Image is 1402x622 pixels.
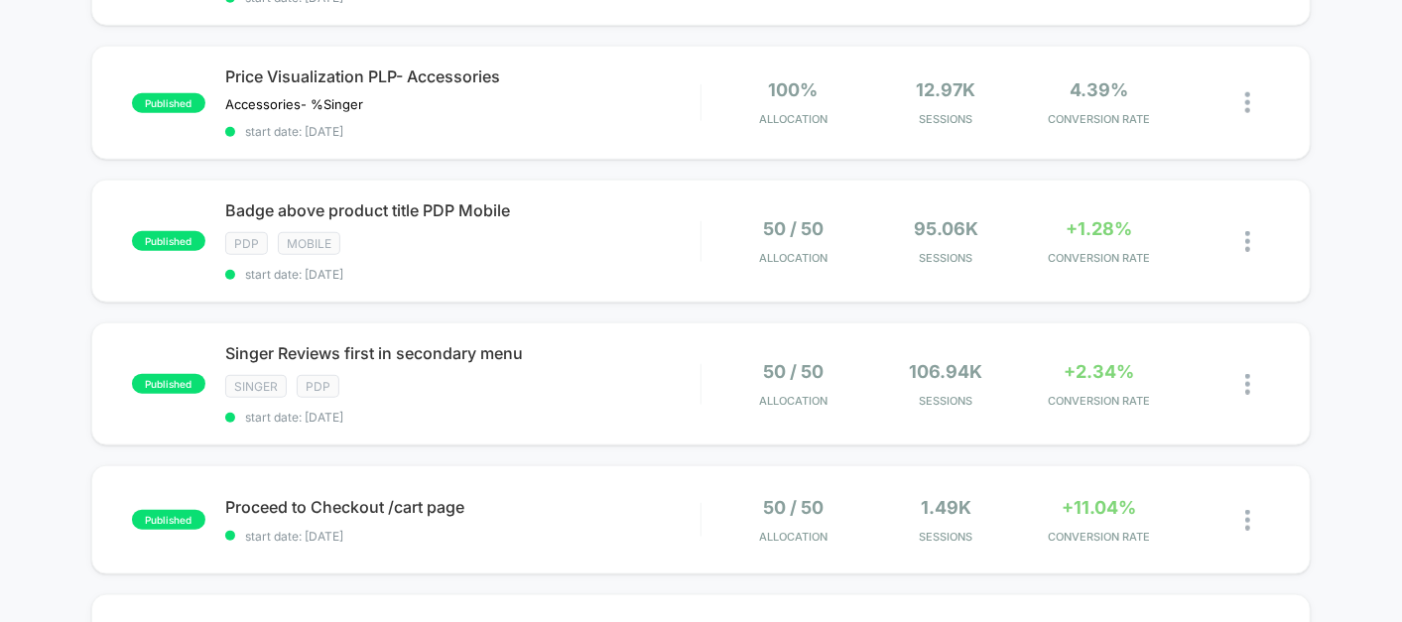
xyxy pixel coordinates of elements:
span: Allocation [759,394,828,408]
span: start date: [DATE] [225,124,701,139]
span: published [132,231,205,251]
span: Price Visualization PLP- Accessories [225,66,701,86]
span: Allocation [759,530,828,544]
img: close [1245,231,1250,252]
span: published [132,93,205,113]
span: 4.39% [1070,79,1128,100]
span: Singer [225,375,287,398]
span: start date: [DATE] [225,267,701,282]
span: Sessions [874,394,1017,408]
span: Proceed to Checkout /cart page [225,497,701,517]
span: +1.28% [1066,218,1132,239]
span: start date: [DATE] [225,410,701,425]
span: Badge above product title PDP Mobile [225,200,701,220]
span: Allocation [759,112,828,126]
span: CONVERSION RATE [1028,112,1171,126]
span: Singer Reviews first in secondary menu [225,343,701,363]
span: published [132,374,205,394]
span: Accessories- %Singer [225,96,363,112]
span: CONVERSION RATE [1028,530,1171,544]
img: close [1245,374,1250,395]
span: 12.97k [917,79,976,100]
span: Allocation [759,251,828,265]
span: 50 / 50 [763,361,824,382]
span: 95.06k [914,218,978,239]
span: +11.04% [1062,497,1136,518]
span: PDP [225,232,268,255]
span: Sessions [874,112,1017,126]
span: 50 / 50 [763,218,824,239]
span: start date: [DATE] [225,529,701,544]
span: 50 / 50 [763,497,824,518]
span: published [132,510,205,530]
img: close [1245,510,1250,531]
img: close [1245,92,1250,113]
span: Mobile [278,232,340,255]
span: PDP [297,375,339,398]
span: CONVERSION RATE [1028,251,1171,265]
span: CONVERSION RATE [1028,394,1171,408]
span: 100% [768,79,818,100]
span: 106.94k [910,361,983,382]
span: 1.49k [921,497,971,518]
span: Sessions [874,251,1017,265]
span: Sessions [874,530,1017,544]
span: +2.34% [1064,361,1134,382]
